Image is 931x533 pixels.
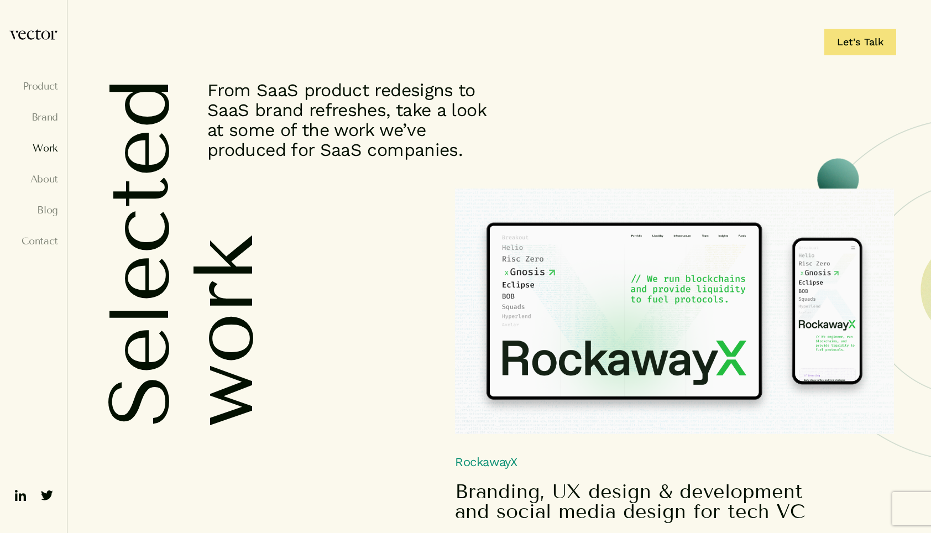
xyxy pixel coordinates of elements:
p: From SaaS product redesigns to SaaS brand refreshes, take a look at some of the work we’ve produc... [207,80,506,160]
a: RockawayX homepage UX design for desktop and mobile RockawayX Branding, UX design & development a... [455,189,894,521]
a: About [9,174,58,185]
a: Contact [9,236,58,247]
h5: Branding, UX design & development and social media design for tech VC [455,482,828,521]
a: Let's Talk [824,29,896,55]
a: Blog [9,205,58,216]
h1: Selected work [98,78,148,427]
a: Work [9,143,58,154]
a: Brand [9,112,58,123]
img: ico-linkedin [12,487,29,504]
img: RockawayX homepage UX design for desktop and mobile [455,189,894,434]
h6: RockawayX [455,189,894,468]
a: Product [9,81,58,92]
img: ico-twitter-fill [38,487,56,504]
